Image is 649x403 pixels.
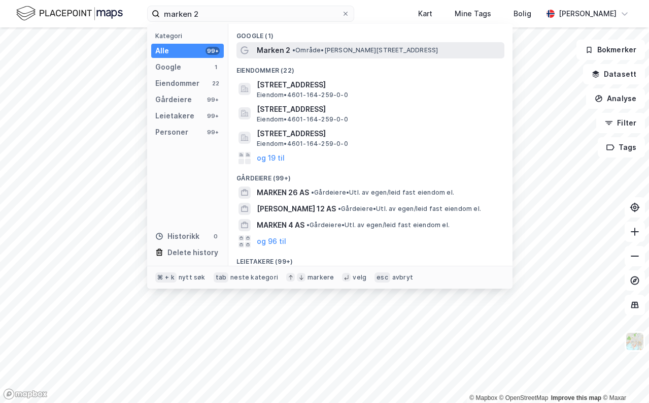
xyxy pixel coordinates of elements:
[306,221,310,229] span: •
[257,152,285,164] button: og 19 til
[257,91,348,99] span: Eiendom • 4601-164-259-0-0
[598,354,649,403] iframe: Chat Widget
[257,44,290,56] span: Marken 2
[155,126,188,138] div: Personer
[311,189,454,197] span: Gårdeiere • Utl. av egen/leid fast eiendom el.
[155,61,181,73] div: Google
[155,45,169,57] div: Alle
[469,394,497,401] a: Mapbox
[598,354,649,403] div: Kontrollprogram for chat
[160,6,341,21] input: Søk på adresse, matrikkel, gårdeiere, leietakere eller personer
[167,246,218,259] div: Delete history
[257,203,336,215] span: [PERSON_NAME] 12 AS
[499,394,549,401] a: OpenStreetMap
[230,273,278,282] div: neste kategori
[455,8,491,20] div: Mine Tags
[311,189,314,196] span: •
[583,64,645,84] button: Datasett
[292,46,438,54] span: Område • [PERSON_NAME][STREET_ADDRESS]
[306,221,450,229] span: Gårdeiere • Utl. av egen/leid fast eiendom el.
[257,79,500,91] span: [STREET_ADDRESS]
[292,46,295,54] span: •
[212,232,220,240] div: 0
[257,103,500,115] span: [STREET_ADDRESS]
[228,24,513,42] div: Google (1)
[206,96,220,104] div: 99+
[576,40,645,60] button: Bokmerker
[179,273,206,282] div: nytt søk
[228,58,513,77] div: Eiendommer (22)
[418,8,432,20] div: Kart
[586,88,645,109] button: Analyse
[308,273,334,282] div: markere
[206,128,220,136] div: 99+
[338,205,341,212] span: •
[212,79,220,87] div: 22
[598,137,645,158] button: Tags
[206,47,220,55] div: 99+
[257,140,348,148] span: Eiendom • 4601-164-259-0-0
[155,272,177,283] div: ⌘ + k
[3,388,48,400] a: Mapbox homepage
[214,272,229,283] div: tab
[514,8,531,20] div: Bolig
[155,110,194,122] div: Leietakere
[155,77,199,89] div: Eiendommer
[338,205,481,213] span: Gårdeiere • Utl. av egen/leid fast eiendom el.
[551,394,601,401] a: Improve this map
[16,5,123,22] img: logo.f888ab2527a4732fd821a326f86c7f29.svg
[257,128,500,140] span: [STREET_ADDRESS]
[155,32,224,40] div: Kategori
[392,273,413,282] div: avbryt
[212,63,220,71] div: 1
[257,115,348,123] span: Eiendom • 4601-164-259-0-0
[257,187,309,199] span: MARKEN 26 AS
[228,250,513,268] div: Leietakere (99+)
[228,166,513,184] div: Gårdeiere (99+)
[596,113,645,133] button: Filter
[353,273,366,282] div: velg
[206,112,220,120] div: 99+
[155,230,199,242] div: Historikk
[257,235,286,247] button: og 96 til
[155,94,192,106] div: Gårdeiere
[257,219,304,231] span: MARKEN 4 AS
[559,8,617,20] div: [PERSON_NAME]
[374,272,390,283] div: esc
[625,332,644,351] img: Z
